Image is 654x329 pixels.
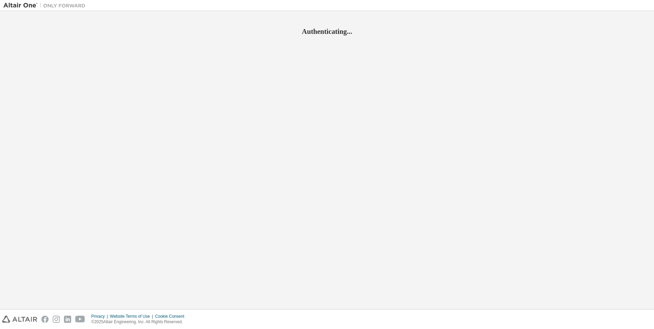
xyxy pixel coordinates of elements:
[91,314,110,319] div: Privacy
[2,316,37,323] img: altair_logo.svg
[41,316,49,323] img: facebook.svg
[3,27,651,36] h2: Authenticating...
[53,316,60,323] img: instagram.svg
[3,2,89,9] img: Altair One
[75,316,85,323] img: youtube.svg
[64,316,71,323] img: linkedin.svg
[110,314,155,319] div: Website Terms of Use
[91,319,188,325] p: © 2025 Altair Engineering, Inc. All Rights Reserved.
[155,314,188,319] div: Cookie Consent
